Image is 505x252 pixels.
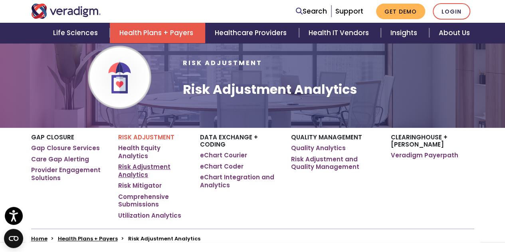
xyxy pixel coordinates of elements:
a: Life Sciences [44,23,110,43]
iframe: Drift Chat Widget [352,194,495,242]
a: eChart Coder [200,163,243,171]
a: Health Plans + Payers [58,235,118,242]
a: Veradigm Payerpath [391,151,458,159]
a: Risk Adjustment Analytics [118,163,188,179]
a: Health Plans + Payers [110,23,205,43]
a: Care Gap Alerting [31,155,89,163]
a: Search [296,6,327,17]
a: Support [335,6,363,16]
span: Risk Adjustment [182,58,262,67]
a: Get Demo [376,4,425,19]
a: Utilization Analytics [118,212,181,220]
a: Health IT Vendors [299,23,381,43]
button: Open CMP widget [4,229,23,248]
a: Risk Adjustment and Quality Management [291,155,379,171]
a: Provider Engagement Solutions [31,166,107,182]
a: Insights [381,23,429,43]
a: Comprehensive Submissions [118,193,188,208]
img: Veradigm logo [31,4,101,19]
a: Risk Mitigator [118,182,162,190]
a: eChart Courier [200,151,247,159]
a: Login [433,3,470,20]
a: Gap Closure Services [31,144,100,152]
h1: Risk Adjustment Analytics [182,82,356,97]
a: Healthcare Providers [205,23,299,43]
a: About Us [429,23,479,43]
a: Quality Analytics [291,144,346,152]
a: eChart Integration and Analytics [200,173,279,189]
a: Home [31,235,48,242]
a: Health Equity Analytics [118,144,188,160]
